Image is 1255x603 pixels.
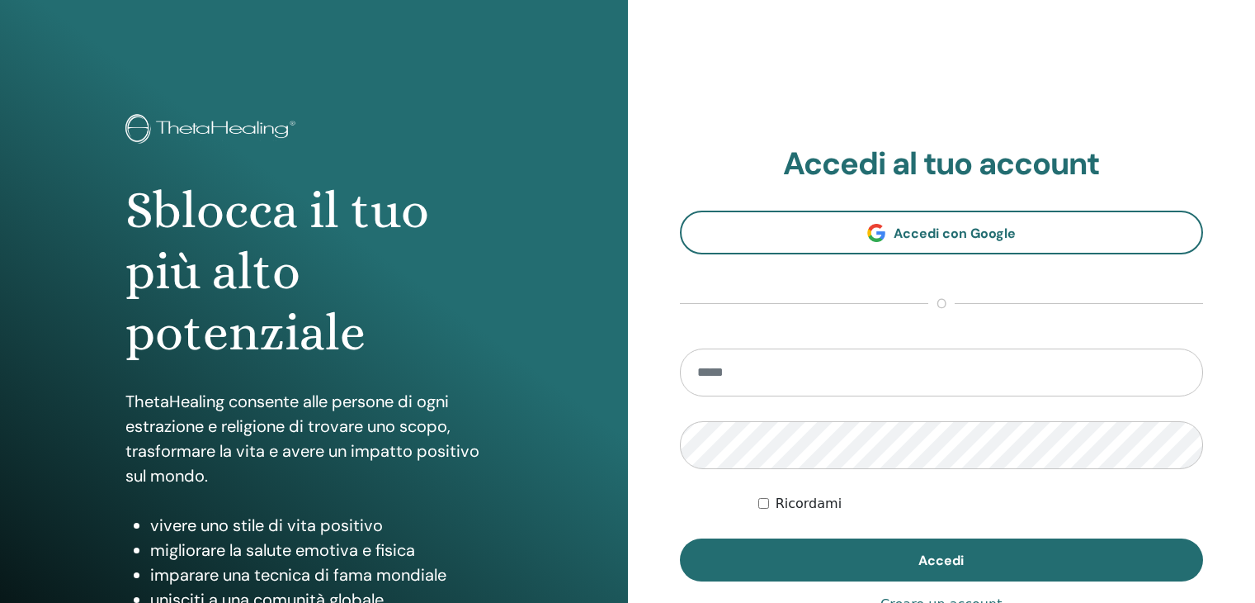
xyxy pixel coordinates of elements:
[918,552,964,569] span: Accedi
[150,513,502,538] li: vivere uno stile di vita positivo
[150,563,502,587] li: imparare una tecnica di fama mondiale
[928,294,955,314] span: o
[125,180,502,364] h1: Sblocca il tuo più alto potenziale
[125,389,502,488] p: ThetaHealing consente alle persone di ogni estrazione e religione di trovare uno scopo, trasforma...
[894,225,1016,242] span: Accedi con Google
[758,494,1203,514] div: Keep me authenticated indefinitely or until I manually logout
[680,145,1204,183] h2: Accedi al tuo account
[680,211,1204,254] a: Accedi con Google
[680,539,1204,582] button: Accedi
[150,538,502,563] li: migliorare la salute emotiva e fisica
[776,494,842,514] label: Ricordami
